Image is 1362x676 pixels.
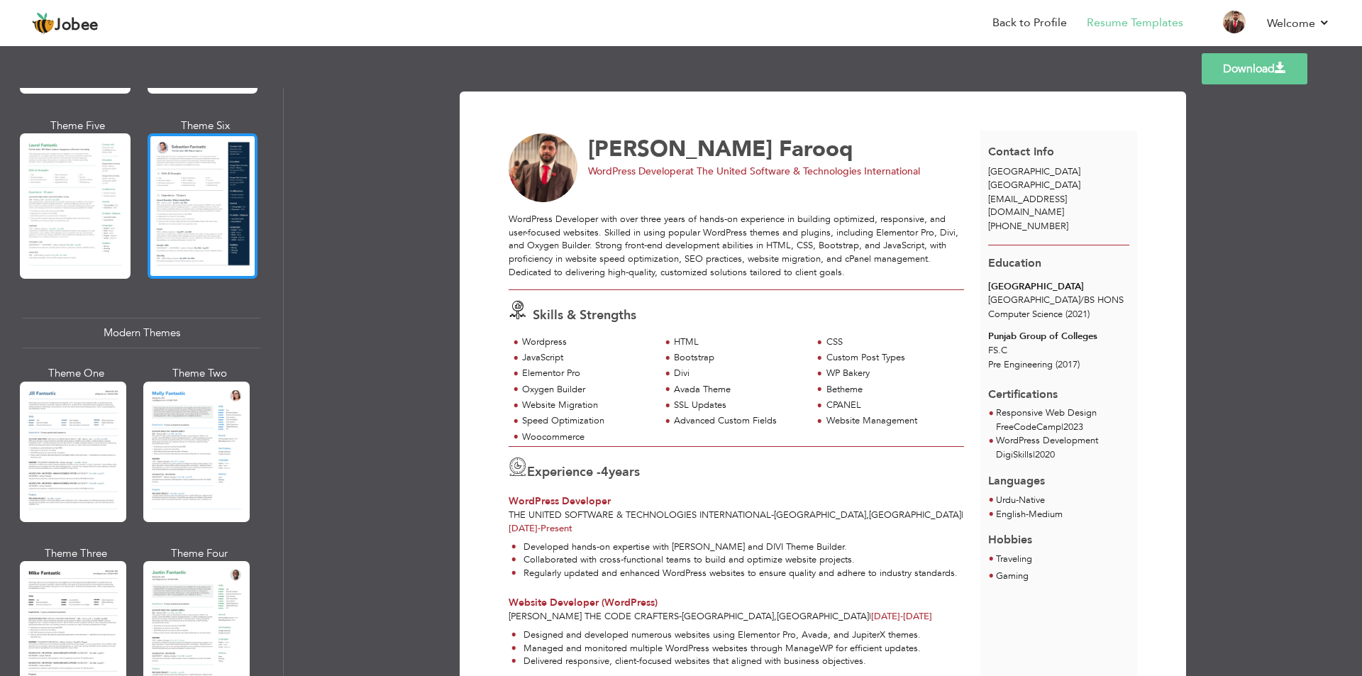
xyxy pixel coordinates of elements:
[988,280,1129,294] div: [GEOGRAPHIC_DATA]
[988,344,1007,357] span: FS.C
[988,532,1032,548] span: Hobbies
[996,508,1063,522] li: Medium
[988,193,1067,219] span: [EMAIL_ADDRESS][DOMAIN_NAME]
[1065,308,1090,321] span: (2021)
[988,308,1063,321] span: Computer Science
[996,508,1026,521] span: English
[511,655,921,668] li: Delivered responsive, client-focused websites that aligned with business objectives.
[23,318,260,348] div: Modern Themes
[996,421,1097,435] p: FreeCodeCamp 2023
[588,165,685,178] span: WordPress Developer
[509,213,964,279] div: WordPress Developer with over three years of hands-on experience in building optimized, responsiv...
[55,18,99,33] span: Jobee
[601,463,640,482] label: years
[1061,421,1063,433] span: |
[509,522,572,535] span: Present
[509,133,578,203] img: No image
[674,367,804,380] div: Divi
[32,12,55,35] img: jobee.io
[988,165,1080,178] span: [GEOGRAPHIC_DATA]
[522,431,652,444] div: Woocommerce
[538,522,541,535] span: -
[1223,11,1246,33] img: Profile Img
[1080,294,1084,306] span: /
[146,546,253,561] div: Theme Four
[1267,15,1330,32] a: Welcome
[961,509,963,521] span: |
[23,118,133,133] div: Theme Five
[779,134,853,164] span: Farooq
[511,628,921,642] li: Designed and developed numerous websites using Elementor Pro, Avada, and JupiterX themes.
[996,448,1098,462] p: DigiSkills 2020
[674,336,804,349] div: HTML
[988,144,1054,160] span: Contact Info
[826,351,956,365] div: Custom Post Types
[988,294,1124,306] span: [GEOGRAPHIC_DATA] BS HONS
[522,383,652,397] div: Oxygen Builder
[533,306,636,324] span: Skills & Strengths
[869,610,871,623] span: |
[23,366,129,381] div: Theme One
[988,179,1080,192] span: [GEOGRAPHIC_DATA]
[509,610,679,623] span: [PERSON_NAME] The Code Crafters
[511,642,921,655] li: Managed and monitored multiple WordPress websites through ManageWP for efficient updates.
[988,255,1041,271] span: Education
[674,351,804,365] div: Bootstrap
[588,134,773,164] span: [PERSON_NAME]
[992,15,1067,31] a: Back to Profile
[1056,358,1080,371] span: (2017)
[866,509,869,521] span: ,
[988,462,1045,489] span: Languages
[674,414,804,428] div: Advanced Custom Fields
[996,434,1098,447] span: WordPress Development
[685,165,920,178] span: at The United Software & Technologies International
[777,610,869,623] span: [GEOGRAPHIC_DATA]
[996,553,1032,565] span: Traveling
[869,509,961,521] span: [GEOGRAPHIC_DATA]
[23,546,129,561] div: Theme Three
[988,220,1068,233] span: [PHONE_NUMBER]
[150,118,261,133] div: Theme Six
[996,494,1045,508] li: Native
[511,567,958,580] li: Regularly updated and enhanced WordPress websites to ensure quality and adhere to industry standa...
[674,399,804,412] div: SSL Updates
[679,610,682,623] span: -
[988,330,1129,343] div: Punjab Group of Colleges
[988,376,1058,403] span: Certifications
[1087,15,1183,31] a: Resume Templates
[511,553,958,567] li: Collaborated with cross-functional teams to build and optimize website projects.
[871,610,932,623] span: [DATE]
[509,494,611,508] span: WordPress Developer
[826,399,956,412] div: CPANEL
[774,610,777,623] span: ,
[1016,494,1019,506] span: -
[32,12,99,35] a: Jobee
[511,541,958,554] li: Developed hands-on expertise with [PERSON_NAME] and DIVI Theme Builder.
[1026,508,1029,521] span: -
[522,336,652,349] div: Wordpress
[522,367,652,380] div: Elementor Pro
[674,383,804,397] div: Avada Theme
[509,596,658,609] span: Website Developer (WordPress)
[509,522,541,535] span: [DATE]
[1202,53,1307,84] a: Download
[871,610,903,623] span: [DATE]
[522,399,652,412] div: Website Migration
[826,367,956,380] div: WP Bakery
[509,509,771,521] span: The United Software & Technologies International
[522,414,652,428] div: Speed Optimization
[601,463,609,481] span: 4
[826,336,956,349] div: CSS
[682,610,774,623] span: [GEOGRAPHIC_DATA]
[146,366,253,381] div: Theme Two
[900,610,903,623] span: -
[527,463,601,481] span: Experience -
[771,509,774,521] span: -
[996,570,1029,582] span: Gaming
[996,406,1097,419] span: Responsive Web Design
[988,358,1053,371] span: Pre Engineering
[522,351,652,365] div: JavaScript
[826,414,956,428] div: Website Management
[826,383,956,397] div: Betheme
[774,509,866,521] span: [GEOGRAPHIC_DATA]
